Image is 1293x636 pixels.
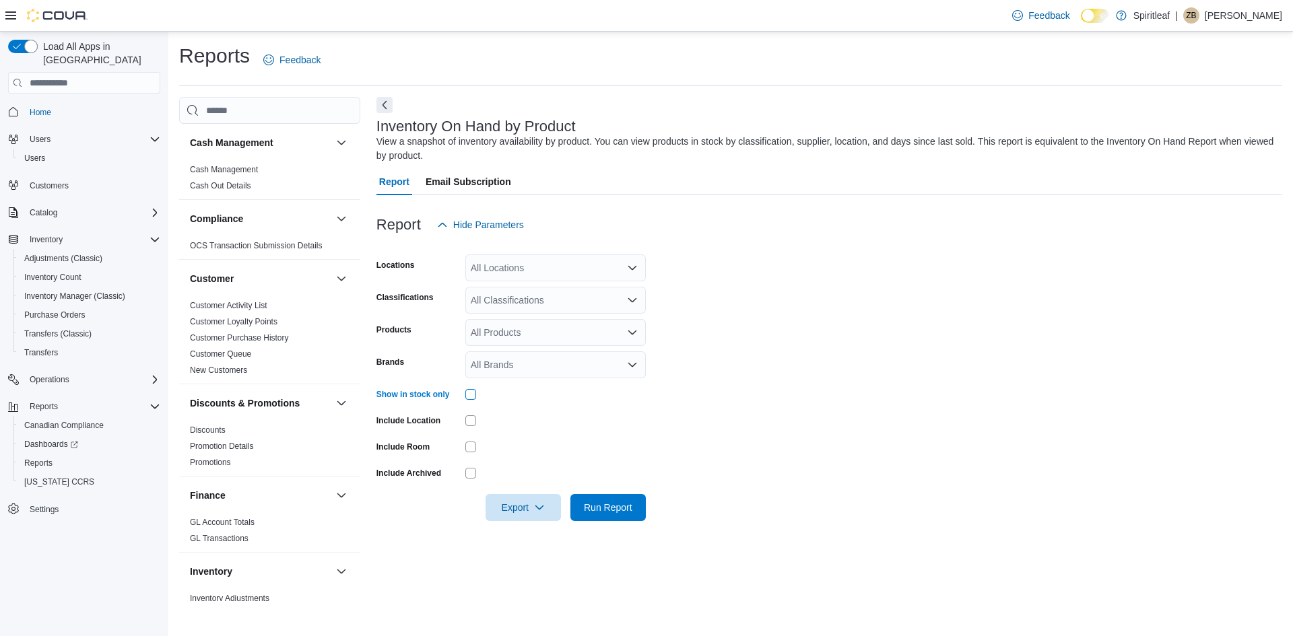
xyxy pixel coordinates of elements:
span: Home [30,107,51,118]
a: Inventory Adjustments [190,594,269,603]
label: Include Room [376,441,430,452]
span: Cash Out Details [190,180,251,191]
span: Cash Management [190,164,258,175]
a: Customers [24,178,74,194]
span: Feedback [279,53,321,67]
h3: Inventory On Hand by Product [376,118,576,135]
span: Reports [30,401,58,412]
button: Canadian Compliance [13,416,166,435]
span: Run Report [584,501,632,514]
span: Export [494,494,553,521]
a: Inventory Count [19,269,87,285]
span: Promotions [190,457,231,468]
a: Discounts [190,425,226,435]
span: Inventory Adjustments [190,593,269,604]
button: Hide Parameters [432,211,529,238]
span: Report [379,168,409,195]
span: Canadian Compliance [24,420,104,431]
span: Reports [24,398,160,415]
span: Dashboards [24,439,78,450]
button: Open list of options [627,262,638,273]
a: Promotions [190,458,231,467]
button: Reports [24,398,63,415]
span: Operations [24,372,160,388]
button: Open list of options [627,327,638,338]
p: | [1175,7,1178,24]
a: Home [24,104,57,120]
a: Canadian Compliance [19,417,109,433]
h3: Discounts & Promotions [190,396,300,410]
h3: Inventory [190,565,232,578]
button: Cash Management [333,135,350,151]
span: Users [24,131,160,147]
label: Brands [376,357,404,367]
span: Promotion Details [190,441,254,452]
span: Reports [19,455,160,471]
a: Customer Purchase History [190,333,289,343]
button: Run Report [570,494,646,521]
button: Customers [3,176,166,195]
span: Inventory [24,232,160,248]
button: Transfers (Classic) [13,324,166,343]
button: Catalog [24,205,63,221]
a: New Customers [190,365,247,375]
span: GL Account Totals [190,517,255,528]
span: Purchase Orders [19,307,160,323]
h1: Reports [179,42,250,69]
span: Feedback [1028,9,1069,22]
button: Home [3,102,166,121]
a: Purchase Orders [19,307,91,323]
span: OCS Transaction Submission Details [190,240,323,251]
span: Dark Mode [1081,23,1082,24]
span: Catalog [30,207,57,218]
span: Home [24,103,160,120]
span: Hide Parameters [453,218,524,232]
a: Transfers (Classic) [19,326,97,342]
span: Discounts [190,425,226,435]
label: Include Location [376,415,440,426]
button: Users [3,130,166,149]
span: Inventory Count [24,272,81,283]
a: Feedback [258,46,326,73]
h3: Customer [190,272,234,285]
p: Spiritleaf [1133,7,1170,24]
button: Reports [3,397,166,416]
h3: Cash Management [190,136,273,149]
span: Users [30,134,51,145]
a: Settings [24,501,64,518]
span: Adjustments (Classic) [24,253,102,264]
button: Users [13,149,166,168]
button: Discounts & Promotions [333,395,350,411]
span: Customer Activity List [190,300,267,311]
a: Customer Loyalty Points [190,317,277,326]
span: Customers [30,180,69,191]
span: Users [24,153,45,164]
span: Settings [24,501,160,518]
button: Customer [333,271,350,287]
span: Purchase Orders [24,310,86,320]
span: Inventory Count [19,269,160,285]
label: Classifications [376,292,434,303]
div: View a snapshot of inventory availability by product. You can view products in stock by classific... [376,135,1275,163]
span: GL Transactions [190,533,248,544]
span: Inventory [30,234,63,245]
a: Customer Queue [190,349,251,359]
a: GL Transactions [190,534,248,543]
a: Feedback [1007,2,1075,29]
span: Operations [30,374,69,385]
button: Operations [24,372,75,388]
span: Transfers [24,347,58,358]
span: Dashboards [19,436,160,452]
button: Transfers [13,343,166,362]
span: Reports [24,458,53,468]
button: Finance [190,489,331,502]
button: Inventory [3,230,166,249]
label: Products [376,324,411,335]
button: Inventory [24,232,68,248]
div: Compliance [179,238,360,259]
a: Transfers [19,345,63,361]
button: Export [486,494,561,521]
button: [US_STATE] CCRS [13,472,166,491]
